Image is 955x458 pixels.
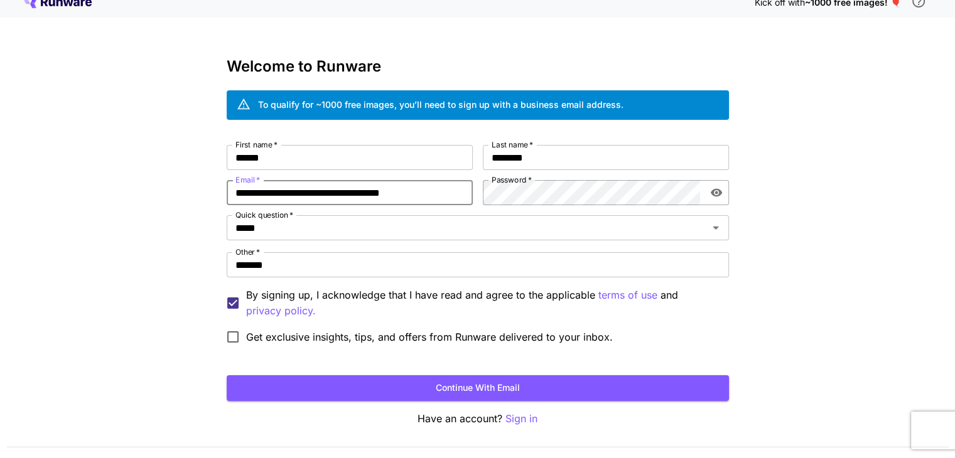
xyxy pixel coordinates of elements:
label: Other [235,247,260,257]
p: privacy policy. [246,303,316,319]
label: First name [235,139,278,150]
button: toggle password visibility [705,181,728,204]
label: Last name [492,139,533,150]
button: By signing up, I acknowledge that I have read and agree to the applicable and privacy policy. [598,287,657,303]
div: To qualify for ~1000 free images, you’ll need to sign up with a business email address. [258,98,623,111]
p: Have an account? [227,411,729,427]
label: Quick question [235,210,293,220]
button: Open [707,219,725,237]
span: Get exclusive insights, tips, and offers from Runware delivered to your inbox. [246,329,613,344]
label: Password [492,174,532,185]
label: Email [235,174,260,185]
button: By signing up, I acknowledge that I have read and agree to the applicable terms of use and [246,303,316,319]
p: terms of use [598,287,657,303]
p: By signing up, I acknowledge that I have read and agree to the applicable and [246,287,719,319]
h3: Welcome to Runware [227,58,729,75]
button: Continue with email [227,375,729,401]
button: Sign in [505,411,537,427]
